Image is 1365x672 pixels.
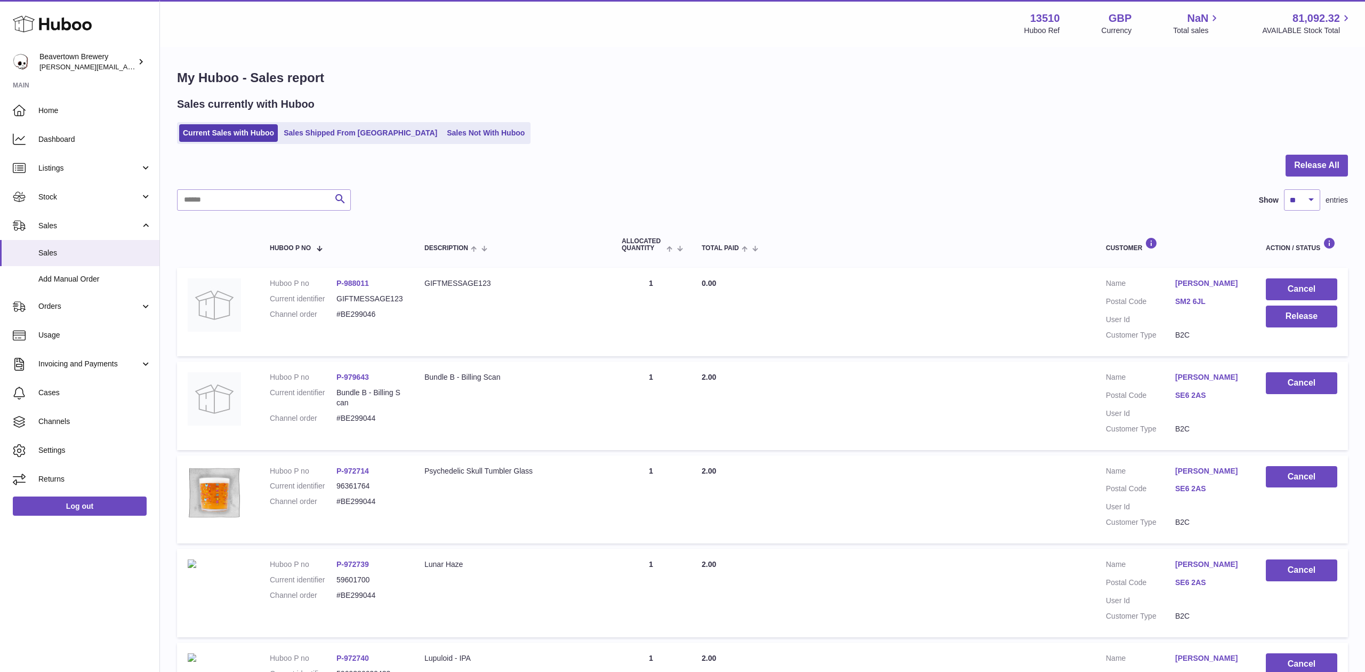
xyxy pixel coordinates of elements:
dd: B2C [1175,424,1244,434]
dd: B2C [1175,330,1244,340]
img: Matthew.McCormack@beavertownbrewery.co.uk [13,54,29,70]
img: no-photo.jpg [188,278,241,332]
dt: User Id [1106,409,1175,419]
h1: My Huboo - Sales report [177,69,1348,86]
button: Cancel [1266,278,1337,300]
div: Beavertown Brewery [39,52,135,72]
span: NaN [1187,11,1208,26]
img: no-photo.jpg [188,372,241,426]
span: Invoicing and Payments [38,359,140,369]
span: Usage [38,330,151,340]
span: Channels [38,417,151,427]
dt: User Id [1106,596,1175,606]
td: 1 [611,362,691,450]
div: Customer [1106,237,1244,252]
dd: 59601700 [336,575,403,585]
dt: Customer Type [1106,424,1175,434]
dt: Name [1106,278,1175,291]
img: beavertown-brewery-psychedelic-tumbler-glass_833d0b27-4866-49f0-895d-c202ab10c88f.png [188,466,241,519]
a: [PERSON_NAME] [1175,466,1244,476]
a: SE6 2AS [1175,390,1244,401]
span: Returns [38,474,151,484]
a: P-979643 [336,373,369,381]
dt: Huboo P no [270,653,336,663]
dd: #BE299046 [336,309,403,319]
span: Huboo P no [270,245,311,252]
dt: Huboo P no [270,559,336,570]
button: Cancel [1266,372,1337,394]
a: P-972714 [336,467,369,475]
div: Huboo Ref [1024,26,1060,36]
a: P-972739 [336,560,369,569]
a: [PERSON_NAME] [1175,278,1244,289]
dt: User Id [1106,502,1175,512]
dt: Huboo P no [270,466,336,476]
span: Settings [38,445,151,455]
a: [PERSON_NAME] [1175,372,1244,382]
dt: User Id [1106,315,1175,325]
button: Release [1266,306,1337,327]
dt: Customer Type [1106,611,1175,621]
div: Lunar Haze [424,559,600,570]
img: beavertown-brewery-lunar-haze-hazy-ipa-can.png [188,559,196,568]
span: Cases [38,388,151,398]
span: Stock [38,192,140,202]
dt: Postal Code [1106,578,1175,590]
a: NaN Total sales [1173,11,1221,36]
label: Show [1259,195,1279,205]
strong: 13510 [1030,11,1060,26]
dt: Customer Type [1106,517,1175,527]
td: 1 [611,455,691,544]
dt: Channel order [270,590,336,601]
dt: Name [1106,653,1175,666]
dd: B2C [1175,517,1244,527]
a: SE6 2AS [1175,484,1244,494]
div: Bundle B - Billing Scan [424,372,600,382]
dd: #BE299044 [336,497,403,507]
dd: #BE299044 [336,413,403,423]
span: Sales [38,221,140,231]
dt: Current identifier [270,388,336,408]
span: 2.00 [702,560,716,569]
dt: Huboo P no [270,372,336,382]
strong: GBP [1109,11,1131,26]
span: 81,092.32 [1292,11,1340,26]
a: [PERSON_NAME] [1175,653,1244,663]
span: AVAILABLE Stock Total [1262,26,1352,36]
a: Current Sales with Huboo [179,124,278,142]
dd: GIFTMESSAGE123 [336,294,403,304]
a: 81,092.32 AVAILABLE Stock Total [1262,11,1352,36]
h2: Sales currently with Huboo [177,97,315,111]
span: 2.00 [702,467,716,475]
button: Cancel [1266,559,1337,581]
span: Total paid [702,245,739,252]
span: Home [38,106,151,116]
div: Action / Status [1266,237,1337,252]
span: ALLOCATED Quantity [622,238,664,252]
div: Psychedelic Skull Tumbler Glass [424,466,600,476]
a: P-972740 [336,654,369,662]
dt: Current identifier [270,575,336,585]
span: Sales [38,248,151,258]
dt: Channel order [270,497,336,507]
span: 0.00 [702,279,716,287]
dt: Name [1106,372,1175,385]
span: Total sales [1173,26,1221,36]
dt: Huboo P no [270,278,336,289]
div: Currency [1102,26,1132,36]
span: Dashboard [38,134,151,145]
span: Description [424,245,468,252]
dd: B2C [1175,611,1244,621]
button: Cancel [1266,466,1337,488]
span: [PERSON_NAME][EMAIL_ADDRESS][PERSON_NAME][DOMAIN_NAME] [39,62,271,71]
span: 2.00 [702,373,716,381]
a: [PERSON_NAME] [1175,559,1244,570]
dt: Name [1106,466,1175,479]
div: GIFTMESSAGE123 [424,278,600,289]
span: entries [1326,195,1348,205]
img: beavertown-brewery-lupuloid-ipa-beer-can_9f6e7a13-aabf-4673-b010-6d9d4970118d.png [188,653,196,662]
dd: Bundle B - Billing Scan [336,388,403,408]
a: SE6 2AS [1175,578,1244,588]
a: SM2 6JL [1175,297,1244,307]
dt: Postal Code [1106,390,1175,403]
